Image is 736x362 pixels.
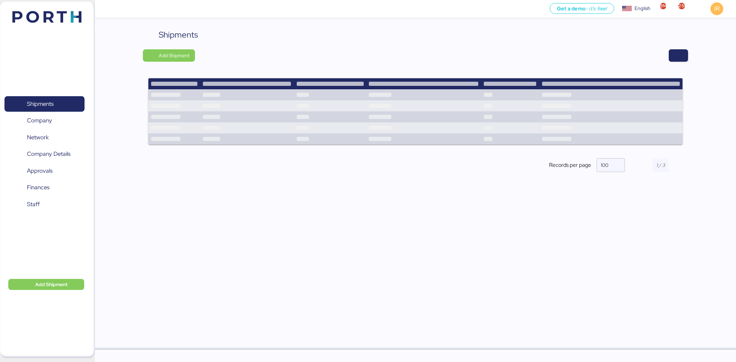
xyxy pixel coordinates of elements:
div: English [635,5,650,12]
a: Network [4,130,85,145]
a: Finances [4,180,85,195]
div: Shipments [159,29,198,41]
span: Approvals [27,166,52,176]
a: Shipments [4,96,85,112]
a: Company Details [4,146,85,162]
span: Network [27,132,49,142]
a: Company [4,113,85,129]
span: Add Shipment [159,51,189,60]
span: Shipments [27,99,53,109]
span: IR [714,4,719,13]
span: 100 [601,162,608,168]
span: Company Details [27,149,70,159]
button: Add Shipment [8,279,84,290]
span: Staff [27,199,40,209]
span: Records per page [549,161,591,169]
button: Add Shipment [143,49,195,62]
button: Menu [99,3,111,15]
a: Staff [4,196,85,212]
input: 1 / 3 [652,158,669,172]
span: Finances [27,182,49,192]
span: Add Shipment [35,280,68,289]
span: Company [27,115,52,125]
a: Approvals [4,163,85,179]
